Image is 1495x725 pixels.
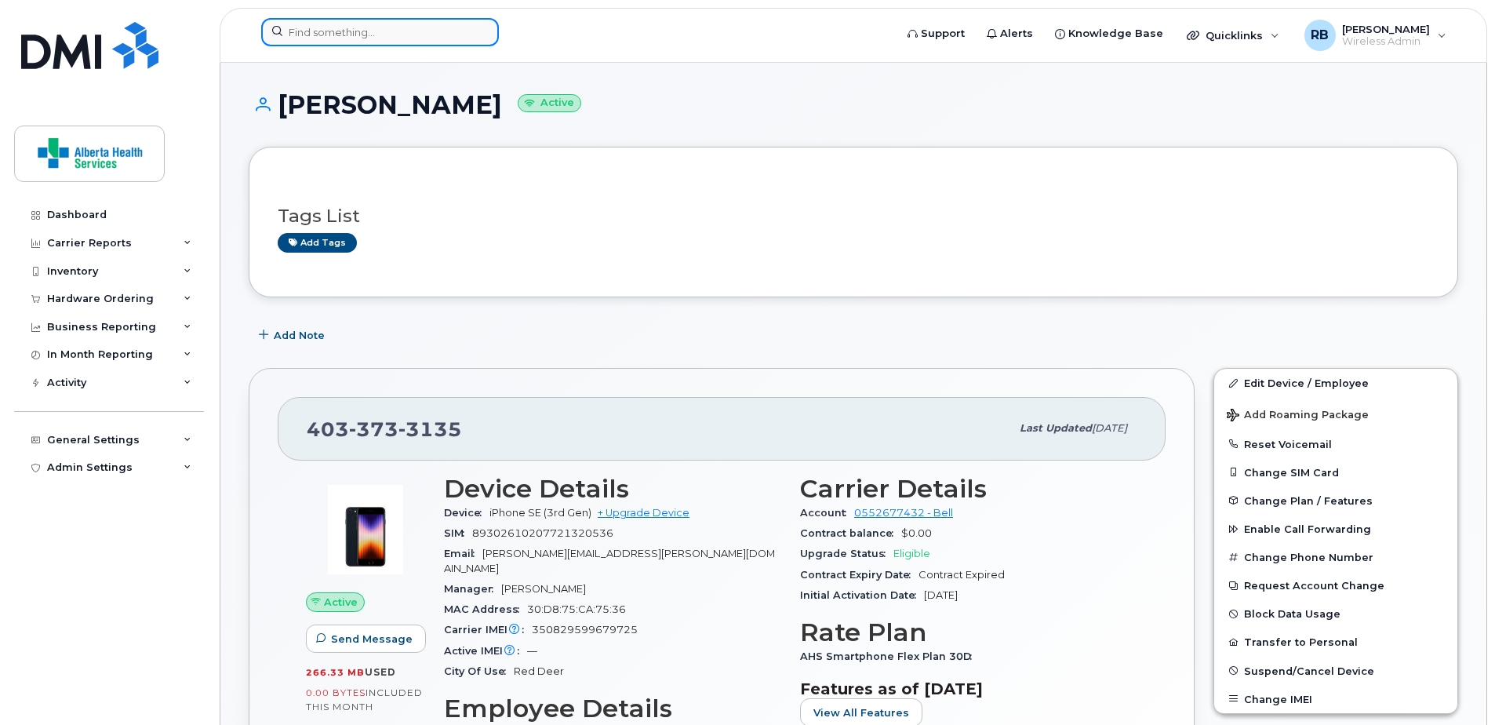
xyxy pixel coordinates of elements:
span: used [365,666,396,678]
span: 3135 [398,417,462,441]
button: Add Note [249,321,338,349]
button: Suspend/Cancel Device [1214,657,1457,685]
a: Edit Device / Employee [1214,369,1457,397]
button: Enable Call Forwarding [1214,515,1457,543]
span: [PERSON_NAME][EMAIL_ADDRESS][PERSON_NAME][DOMAIN_NAME] [444,548,775,574]
small: Active [518,94,581,112]
span: 0.00 Bytes [306,687,366,698]
button: Change SIM Card [1214,458,1457,486]
span: Upgrade Status [800,548,893,559]
h3: Device Details [444,475,781,503]
span: included this month [306,687,423,712]
span: Device [444,507,489,519]
span: SIM [444,527,472,539]
span: 350829599679725 [532,624,638,636]
span: iPhone SE (3rd Gen) [489,507,591,519]
span: Last updated [1020,422,1092,434]
h3: Employee Details [444,694,781,723]
button: Request Account Change [1214,571,1457,599]
a: + Upgrade Device [598,507,689,519]
span: AHS Smartphone Flex Plan 30D [800,650,980,662]
button: Add Roaming Package [1214,398,1457,430]
span: City Of Use [444,665,514,677]
span: 89302610207721320536 [472,527,613,539]
span: Email [444,548,482,559]
span: Active IMEI [444,645,527,657]
h3: Tags List [278,206,1429,226]
span: Add Roaming Package [1227,409,1369,424]
span: 403 [307,417,462,441]
button: Change IMEI [1214,685,1457,713]
span: Add Note [274,328,325,343]
span: Send Message [331,632,413,647]
a: Add tags [278,233,357,253]
span: Suspend/Cancel Device [1244,665,1374,676]
span: Account [800,507,854,519]
span: [PERSON_NAME] [501,583,586,595]
span: — [527,645,537,657]
span: Contract Expiry Date [800,569,918,581]
span: 266.33 MB [306,667,365,678]
span: Change Plan / Features [1244,494,1373,506]
button: Block Data Usage [1214,599,1457,628]
h1: [PERSON_NAME] [249,91,1458,118]
a: 0552677432 - Bell [854,507,953,519]
h3: Rate Plan [800,618,1137,647]
span: 30:D8:75:CA:75:36 [527,603,626,615]
span: Enable Call Forwarding [1244,523,1371,535]
button: Change Phone Number [1214,543,1457,571]
button: Reset Voicemail [1214,430,1457,458]
span: $0.00 [901,527,932,539]
span: Carrier IMEI [444,624,532,636]
span: Red Deer [514,665,564,677]
button: Change Plan / Features [1214,486,1457,515]
span: Manager [444,583,501,595]
img: image20231002-3703462-1angbar.jpeg [318,483,413,577]
span: View All Features [813,705,909,720]
h3: Features as of [DATE] [800,679,1137,698]
span: Contract Expired [918,569,1005,581]
button: Send Message [306,625,426,653]
span: Active [324,595,358,610]
h3: Carrier Details [800,475,1137,503]
span: [DATE] [1092,422,1127,434]
span: Contract balance [800,527,901,539]
span: MAC Address [444,603,527,615]
span: [DATE] [924,589,958,601]
span: 373 [349,417,398,441]
span: Eligible [893,548,930,559]
span: Initial Activation Date [800,589,924,601]
button: Transfer to Personal [1214,628,1457,656]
